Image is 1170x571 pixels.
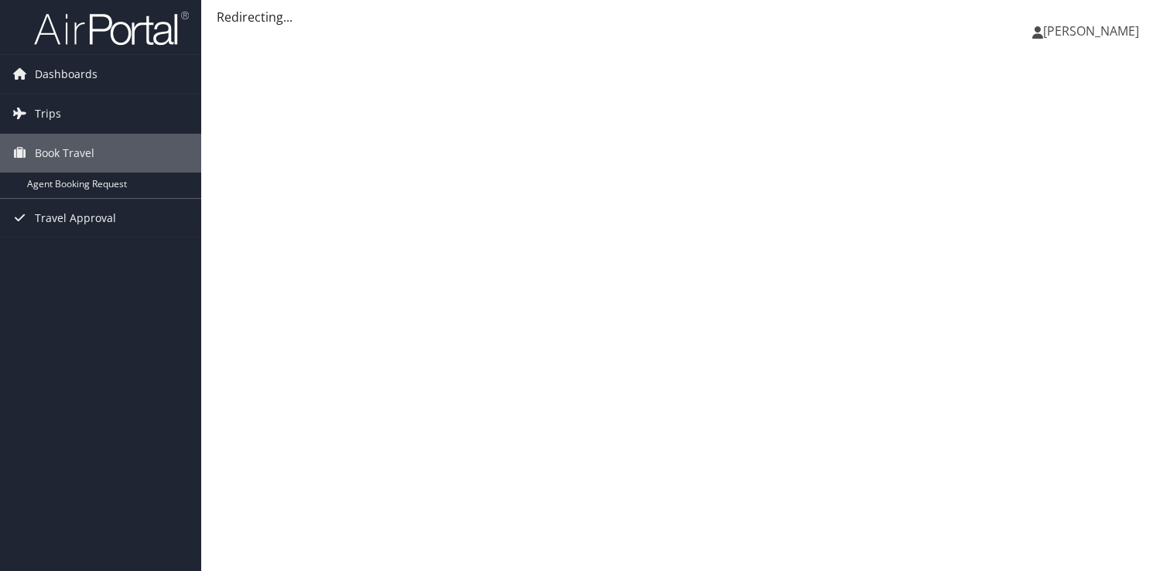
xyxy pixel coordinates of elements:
div: Redirecting... [217,8,1155,26]
span: Dashboards [35,55,97,94]
a: [PERSON_NAME] [1032,8,1155,54]
img: airportal-logo.png [34,10,189,46]
span: Trips [35,94,61,133]
span: [PERSON_NAME] [1043,22,1139,39]
span: Travel Approval [35,199,116,238]
span: Book Travel [35,134,94,173]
